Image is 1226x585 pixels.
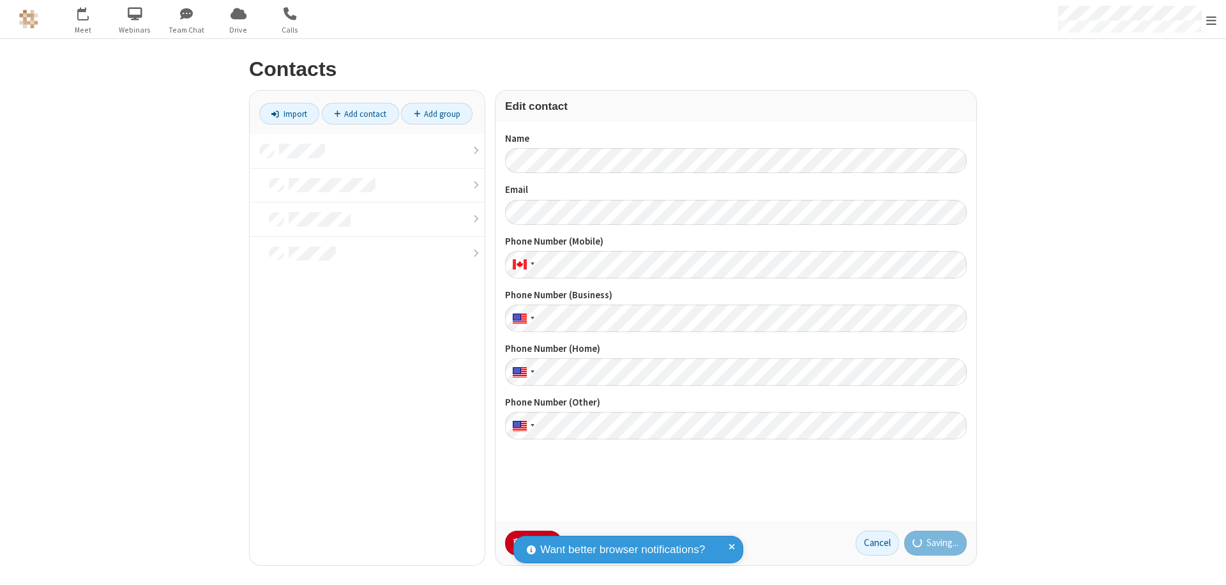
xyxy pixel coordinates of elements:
[401,103,473,125] a: Add group
[505,358,538,386] div: United States: + 1
[505,251,538,278] div: Canada: + 1
[505,183,967,197] label: Email
[505,100,967,112] h3: Edit contact
[904,531,967,556] button: Saving...
[215,24,262,36] span: Drive
[266,24,314,36] span: Calls
[59,24,107,36] span: Meet
[163,24,211,36] span: Team Chat
[111,24,159,36] span: Webinars
[259,103,319,125] a: Import
[505,342,967,356] label: Phone Number (Home)
[249,58,977,80] h2: Contacts
[856,531,899,556] button: Cancel
[322,103,399,125] a: Add contact
[505,531,562,556] button: Delete
[540,542,705,558] span: Want better browser notifications?
[19,10,38,29] img: QA Selenium DO NOT DELETE OR CHANGE
[505,305,538,332] div: United States: + 1
[505,412,538,439] div: United States: + 1
[505,288,967,303] label: Phone Number (Business)
[505,395,967,410] label: Phone Number (Other)
[505,234,967,249] label: Phone Number (Mobile)
[86,7,95,17] div: 1
[505,132,967,146] label: Name
[927,536,958,551] span: Saving...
